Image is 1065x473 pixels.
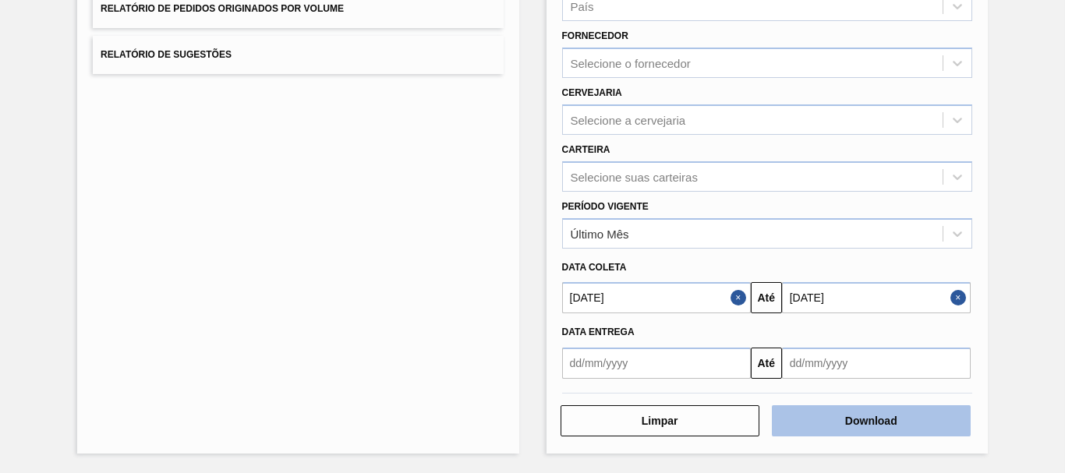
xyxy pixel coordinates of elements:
button: Close [950,282,971,313]
div: Selecione suas carteiras [571,170,698,183]
span: Data coleta [562,262,627,273]
button: Download [772,405,971,436]
input: dd/mm/yyyy [782,348,971,379]
button: Close [731,282,751,313]
button: Até [751,348,782,379]
label: Carteira [562,144,610,155]
div: Selecione a cervejaria [571,113,686,126]
span: Data Entrega [562,327,635,337]
label: Fornecedor [562,30,628,41]
input: dd/mm/yyyy [562,348,751,379]
input: dd/mm/yyyy [562,282,751,313]
div: Último Mês [571,227,629,240]
input: dd/mm/yyyy [782,282,971,313]
div: Selecione o fornecedor [571,57,691,70]
button: Limpar [561,405,759,436]
label: Período Vigente [562,201,649,212]
span: Relatório de Pedidos Originados por Volume [101,3,344,14]
span: Relatório de Sugestões [101,49,232,60]
button: Até [751,282,782,313]
button: Relatório de Sugestões [93,36,503,74]
label: Cervejaria [562,87,622,98]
